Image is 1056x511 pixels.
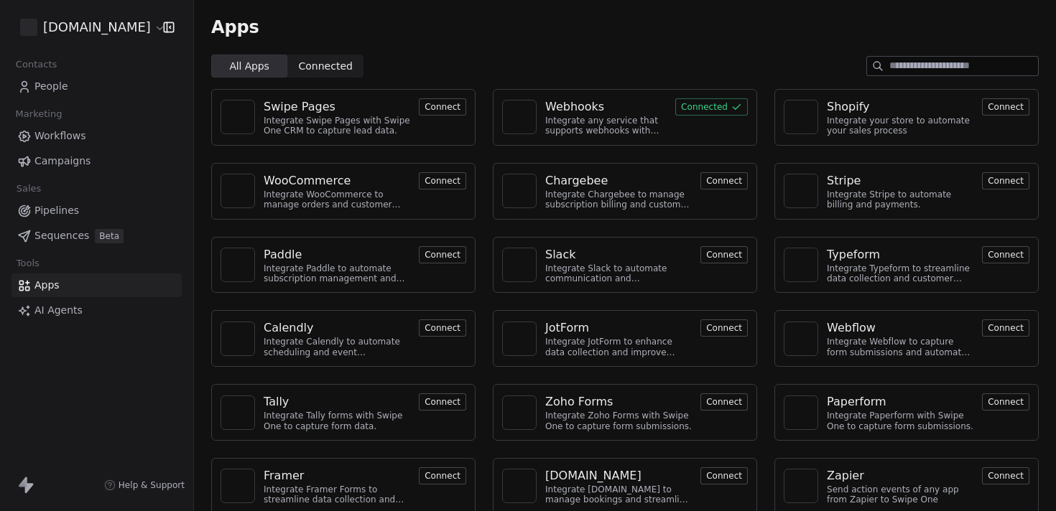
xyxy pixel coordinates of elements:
div: Integrate your store to automate your sales process [827,116,973,136]
div: Swipe Pages [264,98,335,116]
a: Connect [982,100,1029,113]
div: Zapier [827,467,864,484]
div: Integrate Paperform with Swipe One to capture form submissions. [827,411,973,431]
span: [DOMAIN_NAME] [43,18,151,37]
a: NA [784,174,818,208]
button: Connect [700,393,748,411]
img: NA [509,328,530,350]
a: Zapier [827,467,973,484]
span: Apps [211,17,259,38]
a: Connected [675,100,748,113]
div: Integrate Tally forms with Swipe One to capture form data. [264,411,410,431]
a: Apps [11,273,182,297]
a: NA [221,174,255,208]
a: Connect [419,395,466,408]
a: Campaigns [11,149,182,173]
img: NA [790,106,812,128]
a: Help & Support [104,479,185,491]
button: Connect [419,319,466,337]
button: [DOMAIN_NAME] [17,15,153,39]
div: Integrate Zoho Forms with Swipe One to capture form submissions. [545,411,692,431]
a: Webhooks [545,98,667,116]
button: Connect [419,98,466,116]
a: Connect [700,469,748,482]
a: NA [784,395,818,430]
a: JotForm [545,319,692,337]
span: Connected [299,59,353,74]
a: Connect [982,469,1029,482]
a: Connect [982,248,1029,261]
button: Connect [700,467,748,484]
a: NA [784,248,818,282]
a: WooCommerce [264,172,410,189]
div: Integrate Paddle to automate subscription management and customer engagement. [264,263,410,284]
a: Connect [982,174,1029,187]
a: Webflow [827,319,973,337]
div: Integrate any service that supports webhooks with Swipe One to capture and automate data workflows. [545,116,667,136]
a: Shopify [827,98,973,116]
div: Webhooks [545,98,604,116]
div: Stripe [827,172,861,189]
button: Connect [700,172,748,189]
button: Connect [982,98,1029,116]
div: Paddle [264,246,302,263]
a: NA [784,322,818,356]
a: People [11,75,182,98]
div: JotForm [545,319,589,337]
a: Connect [419,469,466,482]
a: NA [221,100,255,134]
a: NA [784,469,818,503]
img: NA [509,402,530,423]
button: Connect [982,172,1029,189]
a: Workflows [11,124,182,148]
div: Webflow [827,319,876,337]
span: Workflows [34,128,86,144]
a: Connect [419,321,466,334]
span: Campaigns [34,154,91,169]
a: Calendly [264,319,410,337]
img: NA [509,254,530,276]
div: Integrate Typeform to streamline data collection and customer engagement. [827,263,973,284]
span: Help & Support [119,479,185,491]
div: Integrate Stripe to automate billing and payments. [827,189,973,210]
img: NA [227,180,249,202]
a: Connect [419,248,466,261]
div: Slack [545,246,575,263]
div: Integrate WooCommerce to manage orders and customer data [264,189,410,210]
a: NA [221,322,255,356]
a: Connect [982,321,1029,334]
span: Contacts [9,54,63,75]
span: Pipelines [34,203,79,218]
div: Calendly [264,319,313,337]
div: Integrate JotForm to enhance data collection and improve customer engagement. [545,337,692,357]
div: Tally [264,393,289,411]
img: NA [227,106,249,128]
a: NA [502,322,537,356]
div: Integrate Slack to automate communication and collaboration. [545,263,692,284]
div: Integrate Chargebee to manage subscription billing and customer data. [545,189,692,210]
img: NA [227,475,249,497]
button: Connect [982,467,1029,484]
div: Integrate [DOMAIN_NAME] to manage bookings and streamline scheduling. [545,484,692,505]
span: Marketing [9,103,68,125]
button: Connect [419,467,466,484]
span: Sales [10,178,47,200]
div: Integrate Framer Forms to streamline data collection and customer engagement. [264,484,410,505]
span: AI Agents [34,303,83,318]
button: Connect [419,246,466,263]
button: Connect [419,172,466,189]
a: NA [502,395,537,430]
div: Chargebee [545,172,608,189]
img: NA [790,254,812,276]
a: Connect [982,395,1029,408]
a: SequencesBeta [11,224,182,248]
a: Slack [545,246,692,263]
a: NA [502,248,537,282]
a: NA [784,100,818,134]
img: NA [790,180,812,202]
a: NA [502,174,537,208]
button: Connected [675,98,748,116]
img: NA [790,402,812,423]
div: Integrate Webflow to capture form submissions and automate customer engagement. [827,337,973,357]
span: Sequences [34,228,89,243]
